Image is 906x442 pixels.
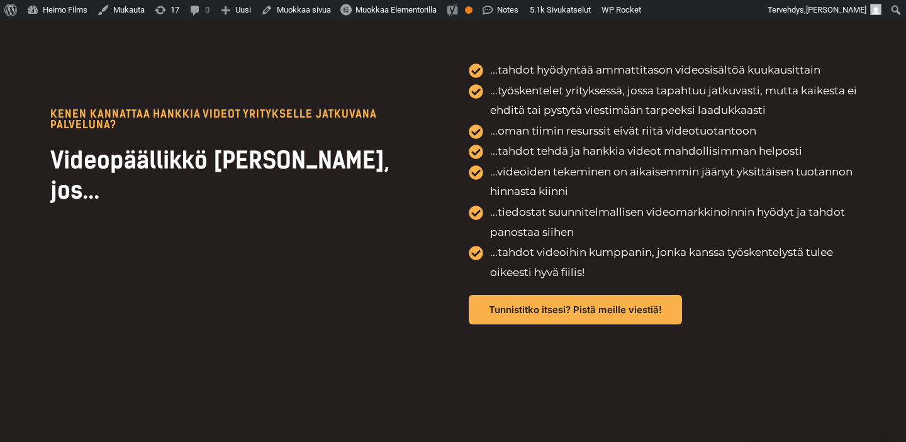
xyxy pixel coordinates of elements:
[487,243,862,282] span: ...tahdot videoihin kumppanin, jonka kanssa työskentelystä tulee oikeesti hyvä fiilis!
[487,81,862,121] span: ...työskentelet yrityksessä, jossa tapahtuu jatkuvasti, mutta kaikesta ei ehditä tai pystytä vies...
[489,305,662,314] span: Tunnistitko itsesi? Pistä meille viestiä!
[355,5,437,14] span: Muokkaa Elementorilla
[469,295,682,324] a: Tunnistitko itsesi? Pistä meille viestiä!
[487,121,756,141] span: ...oman tiimin resurssit eivät riitä videotuotantoon
[487,60,820,80] span: ...tahdot hyödyntää ammattitason videosisältöä kuukausittain
[806,5,866,14] span: [PERSON_NAME]
[487,162,862,202] span: ...videoiden tekeminen on aikaisemmin jäänyt yksittäisen tuotannon hinnasta kiinni
[50,145,431,206] h2: Videopäällikkö [PERSON_NAME], jos...
[487,141,802,162] span: ...tahdot tehdä ja hankkia videot mahdollisimman helposti
[465,6,473,14] div: OK
[50,109,431,130] p: KENEN KANNATtAA HANKKIA VIDEOT YRITYKSELLE JATKUVANA PALVELUNA?
[487,202,862,242] span: ...tiedostat suunnitelmallisen videomarkkinoinnin hyödyt ja tahdot panostaa siihen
